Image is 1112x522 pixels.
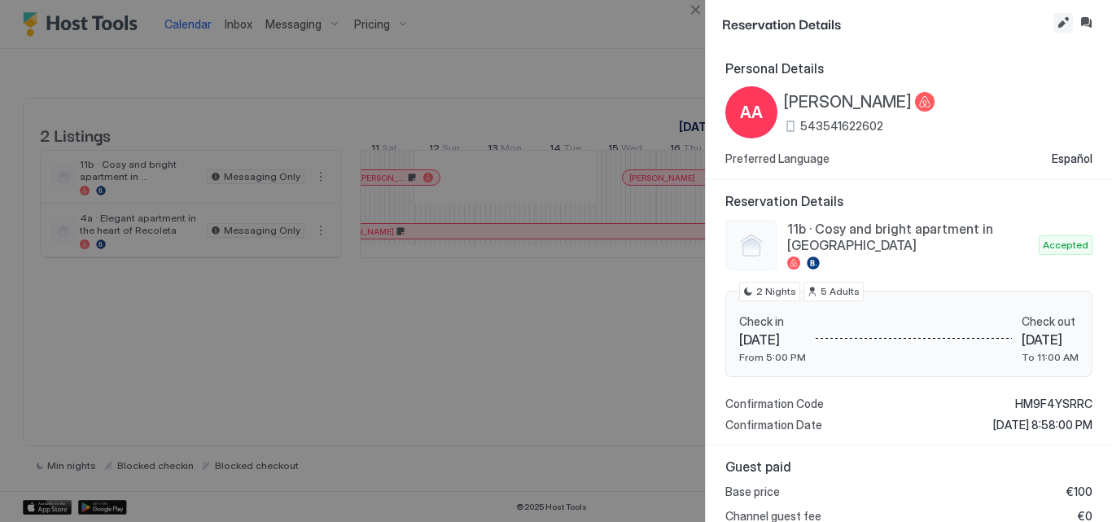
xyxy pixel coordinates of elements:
span: Base price [725,485,780,499]
span: Accepted [1043,238,1088,252]
button: Edit reservation [1053,13,1073,33]
span: [DATE] [739,331,806,348]
span: 11b · Cosy and bright apartment in [GEOGRAPHIC_DATA] [787,221,1032,253]
span: Reservation Details [722,13,1050,33]
button: Inbox [1076,13,1096,33]
span: Confirmation Code [725,397,824,411]
span: Check in [739,314,806,329]
span: Confirmation Date [725,418,822,432]
span: Español [1052,151,1092,166]
span: 5 Adults [821,284,860,299]
span: Preferred Language [725,151,830,166]
span: Personal Details [725,60,1092,77]
span: €100 [1066,485,1092,499]
span: [DATE] [1022,331,1079,348]
span: [PERSON_NAME] [784,92,912,112]
span: Reservation Details [725,193,1092,209]
span: From 5:00 PM [739,351,806,363]
span: To 11:00 AM [1022,351,1079,363]
span: 2 Nights [756,284,796,299]
span: [DATE] 8:58:00 PM [993,418,1092,432]
span: AA [740,100,763,125]
span: 543541622602 [800,119,883,134]
span: Guest paid [725,458,1092,475]
span: Check out [1022,314,1079,329]
span: HM9F4YSRRC [1015,397,1092,411]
